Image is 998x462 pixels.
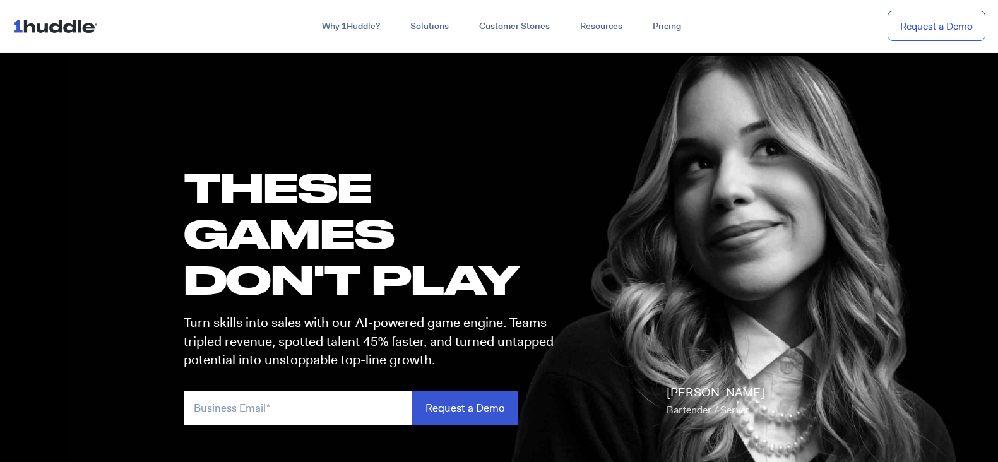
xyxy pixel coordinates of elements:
input: Business Email* [184,391,412,425]
a: Why 1Huddle? [307,15,395,38]
a: Request a Demo [888,11,985,42]
a: Pricing [638,15,696,38]
a: Customer Stories [464,15,565,38]
span: Bartender / Server [667,403,749,417]
h1: these GAMES DON'T PLAY [184,164,565,303]
input: Request a Demo [412,391,518,425]
p: Turn skills into sales with our AI-powered game engine. Teams tripled revenue, spotted talent 45%... [184,314,565,369]
p: [PERSON_NAME] [667,384,764,419]
a: Solutions [395,15,464,38]
a: Resources [565,15,638,38]
img: ... [13,14,103,38]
